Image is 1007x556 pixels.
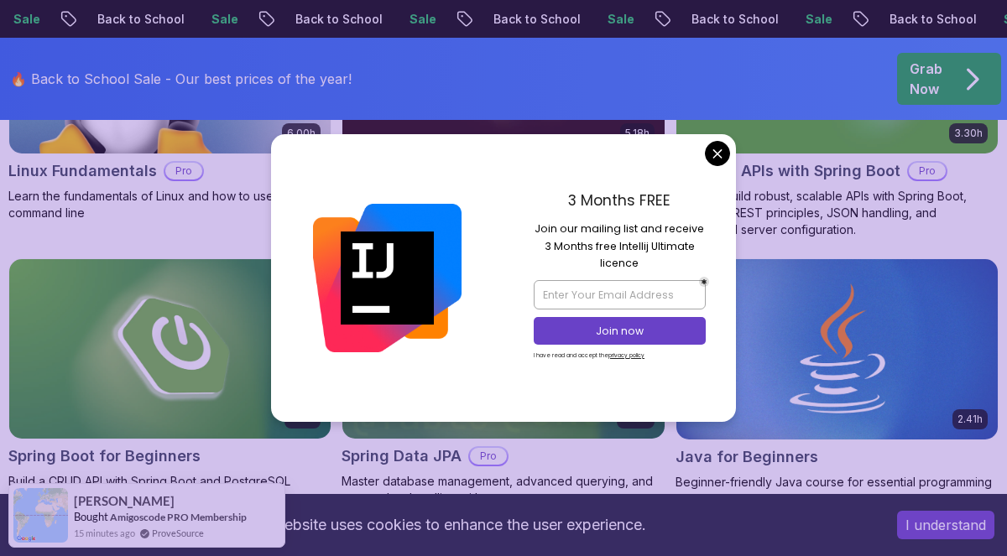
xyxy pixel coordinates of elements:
p: Back to School [871,11,985,28]
p: Beginner-friendly Java course for essential programming skills and application development [676,474,999,507]
h2: Building APIs with Spring Boot [676,159,900,183]
p: Sale [589,11,643,28]
a: ProveSource [152,526,204,540]
span: 15 minutes ago [74,526,135,540]
h2: Linux Fundamentals [8,159,157,183]
p: Learn to build robust, scalable APIs with Spring Boot, mastering REST principles, JSON handling, ... [676,188,999,238]
h2: Spring Boot for Beginners [8,444,201,468]
img: provesource social proof notification image [13,488,68,543]
img: Spring Boot for Beginners card [9,259,331,439]
p: Sale [787,11,841,28]
p: Back to School [277,11,391,28]
p: 🔥 Back to School Sale - Our best prices of the year! [10,69,352,89]
a: Java for Beginners card2.41hJava for BeginnersBeginner-friendly Java course for essential program... [676,258,999,507]
p: Back to School [79,11,193,28]
span: Bought [74,510,108,523]
a: Spring Boot for Beginners card1.67hNEWSpring Boot for BeginnersBuild a CRUD API with Spring Boot ... [8,258,331,507]
p: Pro [165,163,202,179]
p: 3.30h [954,127,983,140]
h2: Java for Beginners [676,445,818,469]
img: Java for Beginners card [676,259,998,439]
p: Sale [391,11,445,28]
p: Sale [193,11,247,28]
p: Back to School [673,11,787,28]
p: 2.41h [957,413,983,426]
button: Accept cookies [897,511,994,539]
p: 6.00h [287,127,316,140]
p: Build a CRUD API with Spring Boot and PostgreSQL database using Spring Data JPA and Spring AI [8,473,331,507]
p: Learn the fundamentals of Linux and how to use the command line [8,188,331,221]
span: [PERSON_NAME] [74,494,175,508]
p: Master database management, advanced querying, and expert data handling with ease [342,473,665,507]
p: Pro [909,163,946,179]
p: Grab Now [910,59,942,99]
p: 5.18h [625,127,650,140]
p: Back to School [475,11,589,28]
p: Pro [470,448,507,465]
div: This website uses cookies to enhance the user experience. [13,507,872,543]
h2: Spring Data JPA [342,444,462,468]
a: Amigoscode PRO Membership [110,510,247,524]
